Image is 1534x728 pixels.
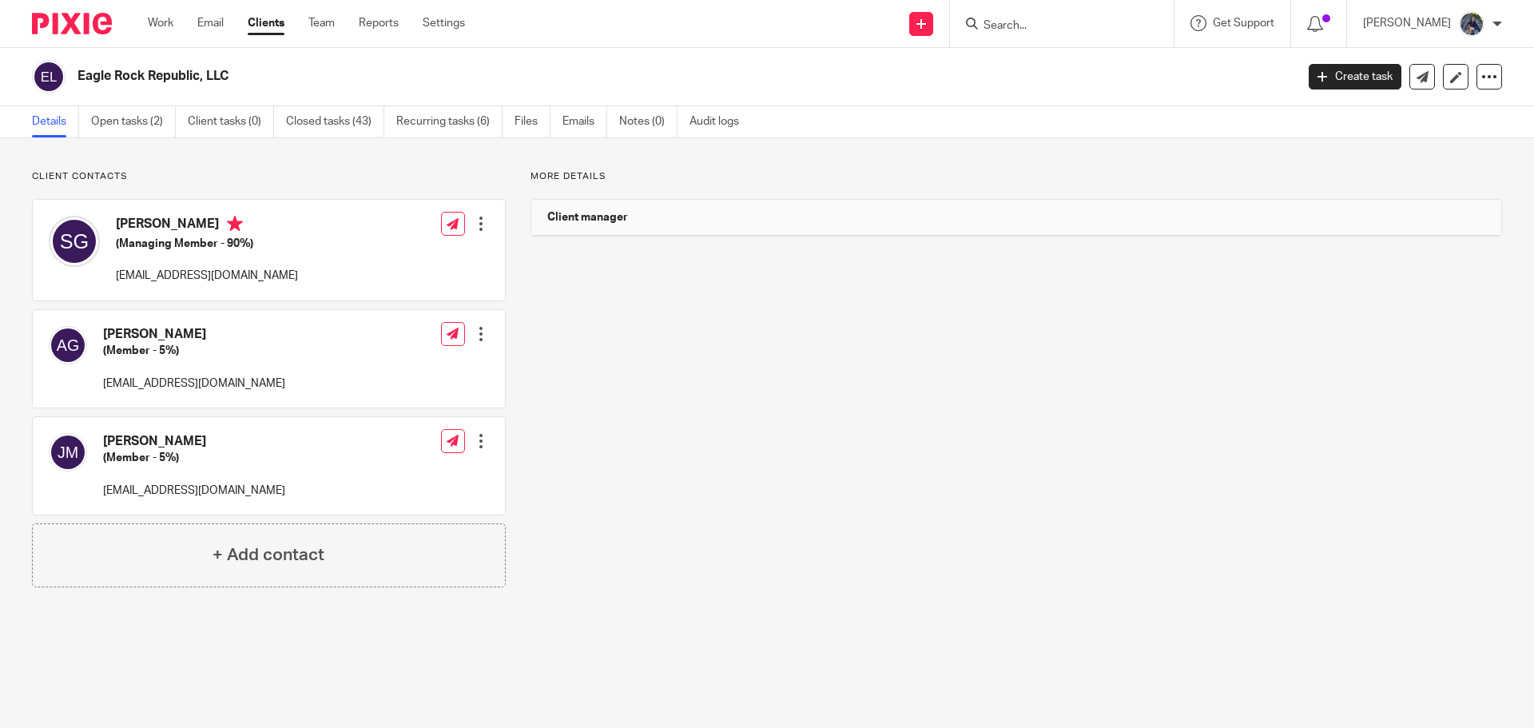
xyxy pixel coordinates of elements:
a: Recurring tasks (6) [396,106,503,137]
a: Team [308,15,335,31]
img: svg%3E [49,216,100,267]
a: Files [515,106,550,137]
a: Details [32,106,79,137]
h3: Client manager [547,209,628,225]
img: svg%3E [49,326,87,364]
img: 20210918_184149%20(2).jpg [1459,11,1484,37]
a: Edit client [1443,64,1468,90]
h2: Eagle Rock Republic, LLC [77,68,1043,85]
a: Audit logs [690,106,751,137]
a: Work [148,15,173,31]
a: Notes (0) [619,106,678,137]
a: Create task [1309,64,1401,90]
a: Closed tasks (43) [286,106,384,137]
p: [EMAIL_ADDRESS][DOMAIN_NAME] [103,483,285,499]
a: Email [197,15,224,31]
h4: + Add contact [213,543,324,567]
img: svg%3E [32,60,66,93]
a: Emails [562,106,607,137]
a: Client tasks (0) [188,106,274,137]
i: Primary [227,216,243,232]
p: Client contacts [32,170,506,183]
span: Get Support [1213,18,1274,29]
h4: [PERSON_NAME] [103,326,285,343]
a: Settings [423,15,465,31]
p: [EMAIL_ADDRESS][DOMAIN_NAME] [116,268,298,284]
img: Pixie [32,13,112,34]
a: Send new email [1409,64,1435,90]
input: Search [982,19,1126,34]
h5: (Managing Member - 90%) [116,236,298,252]
h4: [PERSON_NAME] [116,216,298,236]
h4: [PERSON_NAME] [103,433,285,450]
p: [PERSON_NAME] [1363,15,1451,31]
p: More details [531,170,1502,183]
a: Reports [359,15,399,31]
h5: (Member - 5%) [103,343,285,359]
a: Open tasks (2) [91,106,176,137]
p: [EMAIL_ADDRESS][DOMAIN_NAME] [103,376,285,392]
h5: (Member - 5%) [103,450,285,466]
img: svg%3E [49,433,87,471]
a: Clients [248,15,284,31]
